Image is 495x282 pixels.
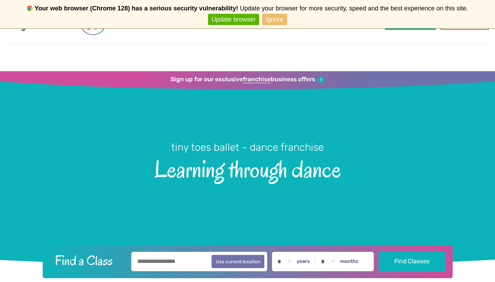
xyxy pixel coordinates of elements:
[243,76,271,83] strong: franchise
[340,258,358,265] label: months
[171,141,324,153] small: tiny toes ballet - dance franchise
[208,14,259,25] a: Update browser
[262,14,287,25] a: Ignore
[35,5,238,12] b: Your web browser (Chrome 128) has a serious security vulnerability!
[49,252,126,269] h2: Find a Class
[12,154,483,182] span: Learning through dance
[171,76,324,83] a: Sign up for our exclusivefranchisebusiness offers
[379,252,446,271] button: Find Classes
[212,255,265,268] button: Use current location
[240,5,468,12] span: Update your browser for more security, speed and the best experience on this site.
[297,258,310,265] label: years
